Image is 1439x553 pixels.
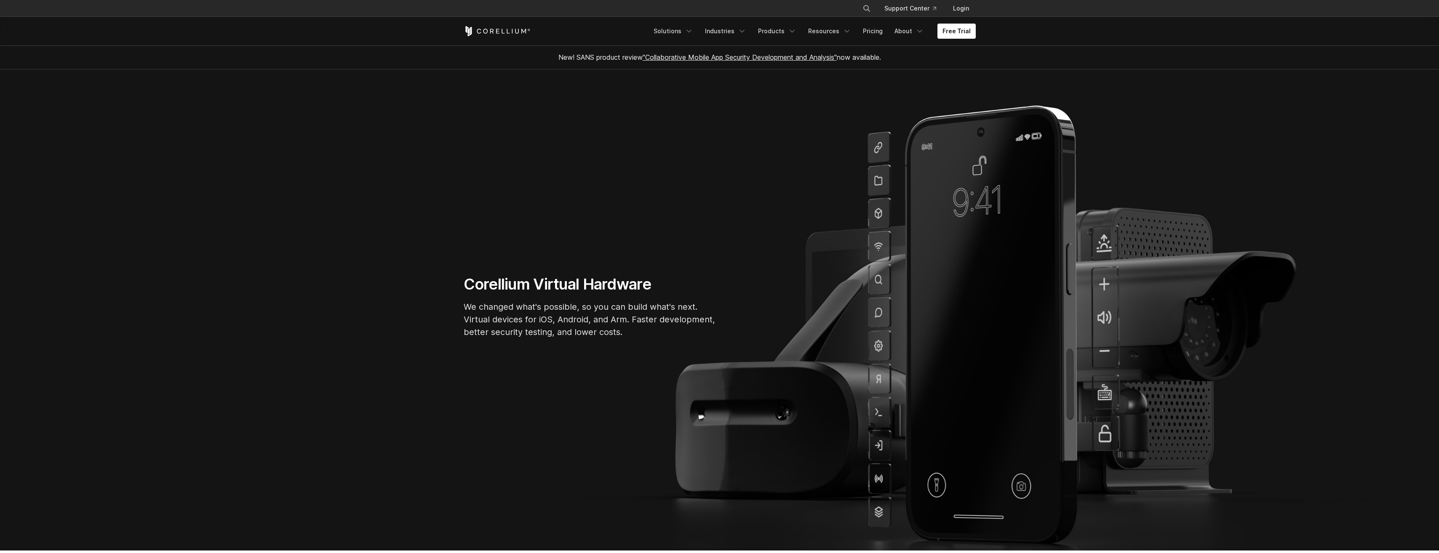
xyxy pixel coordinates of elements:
span: New! SANS product review now available. [558,53,881,61]
div: Navigation Menu [852,1,976,16]
a: Products [753,24,801,39]
a: Corellium Home [464,26,531,36]
h1: Corellium Virtual Hardware [464,275,716,294]
a: Pricing [858,24,888,39]
a: Resources [803,24,856,39]
a: Login [946,1,976,16]
a: Support Center [878,1,943,16]
div: Navigation Menu [649,24,976,39]
a: "Collaborative Mobile App Security Development and Analysis" [643,53,837,61]
a: About [889,24,929,39]
a: Free Trial [937,24,976,39]
a: Solutions [649,24,698,39]
button: Search [859,1,874,16]
a: Industries [700,24,751,39]
p: We changed what's possible, so you can build what's next. Virtual devices for iOS, Android, and A... [464,300,716,338]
